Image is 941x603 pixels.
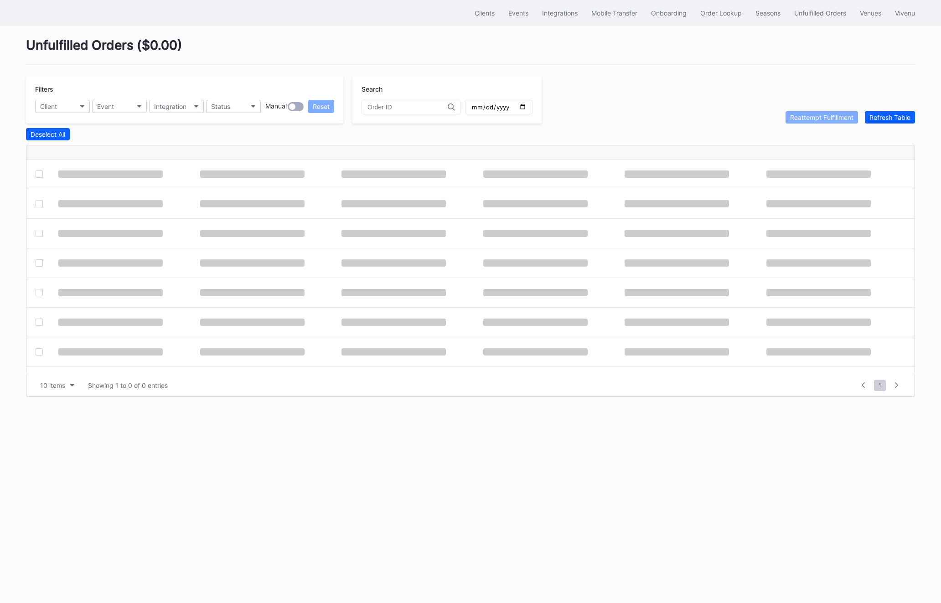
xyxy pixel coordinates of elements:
[35,85,334,93] div: Filters
[786,111,858,124] button: Reattempt Fulfillment
[794,9,846,17] div: Unfulfilled Orders
[790,113,853,121] div: Reattempt Fulfillment
[475,9,495,17] div: Clients
[591,9,637,17] div: Mobile Transfer
[787,5,853,21] button: Unfulfilled Orders
[584,5,644,21] button: Mobile Transfer
[693,5,749,21] button: Order Lookup
[26,128,70,140] button: Deselect All
[874,380,886,391] span: 1
[888,5,922,21] button: Vivenu
[97,103,114,110] div: Event
[542,9,578,17] div: Integrations
[700,9,742,17] div: Order Lookup
[535,5,584,21] button: Integrations
[508,9,528,17] div: Events
[88,381,168,389] div: Showing 1 to 0 of 0 entries
[644,5,693,21] button: Onboarding
[502,5,535,21] button: Events
[31,130,65,138] div: Deselect All
[211,103,230,110] div: Status
[308,100,334,113] button: Reset
[154,103,186,110] div: Integration
[853,5,888,21] button: Venues
[26,37,915,65] div: Unfulfilled Orders ( $0.00 )
[651,9,687,17] div: Onboarding
[313,103,330,110] div: Reset
[35,100,90,113] button: Client
[362,85,533,93] div: Search
[206,100,261,113] button: Status
[265,102,287,111] div: Manual
[367,103,448,111] input: Order ID
[92,100,147,113] button: Event
[860,9,881,17] div: Venues
[149,100,204,113] button: Integration
[895,9,915,17] div: Vivenu
[40,103,57,110] div: Client
[40,381,65,389] div: 10 items
[869,113,910,121] div: Refresh Table
[36,379,79,392] button: 10 items
[749,5,787,21] button: Seasons
[755,9,781,17] div: Seasons
[865,111,915,124] button: Refresh Table
[468,5,502,21] button: Clients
